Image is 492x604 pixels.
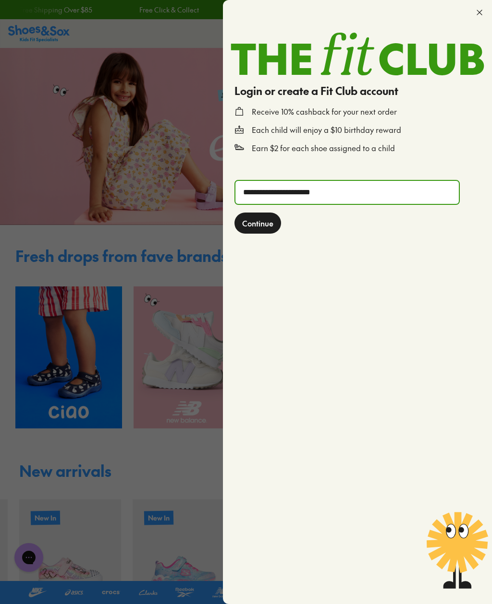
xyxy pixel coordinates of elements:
[252,125,401,135] p: Each child will enjoy a $10 birthday reward
[234,213,281,234] button: Continue
[5,3,34,32] button: Open gorgias live chat
[252,107,397,117] p: Receive 10% cashback for your next order
[252,143,395,154] p: Earn $2 for each shoe assigned to a child
[234,83,480,99] h4: Login or create a Fit Club account
[242,217,273,229] span: Continue
[231,33,484,75] img: TheFitClub_Landscape_2a1d24fe-98f1-4588-97ac-f3657bedce49.svg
